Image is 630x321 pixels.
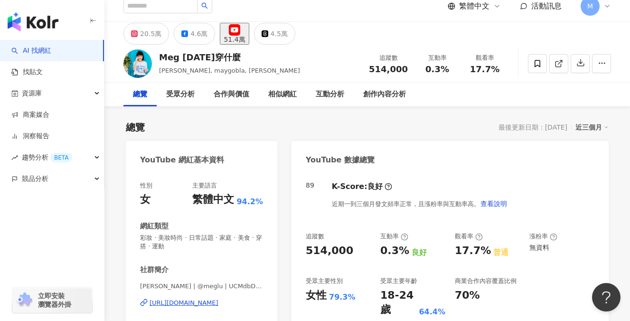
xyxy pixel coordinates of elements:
[455,288,480,303] div: 70%
[380,288,416,318] div: 18-24 歲
[11,110,49,120] a: 商案媒合
[380,232,408,241] div: 互動率
[306,155,375,165] div: YouTube 數據總覽
[425,65,449,74] span: 0.3%
[268,89,297,100] div: 相似網紅
[459,1,489,11] span: 繁體中文
[166,89,195,100] div: 受眾分析
[480,200,507,208] span: 查看說明
[254,23,295,45] button: 4.5萬
[271,27,288,40] div: 4.5萬
[306,277,343,285] div: 受眾主要性別
[140,265,169,275] div: 社群簡介
[367,181,383,192] div: 良好
[480,194,508,213] button: 查看說明
[306,244,353,258] div: 514,000
[15,293,34,308] img: chrome extension
[498,123,567,131] div: 最後更新日期：[DATE]
[140,192,150,207] div: 女
[455,232,483,241] div: 觀看率
[306,232,324,241] div: 追蹤數
[201,2,208,9] span: search
[159,51,300,63] div: Meg [DATE]穿什麼
[22,168,48,189] span: 競品分析
[123,49,152,78] img: KOL Avatar
[224,36,245,43] div: 51.4萬
[236,197,263,207] span: 94.2%
[470,65,499,74] span: 17.7%
[126,121,145,134] div: 總覽
[493,247,508,258] div: 普通
[159,67,300,74] span: [PERSON_NAME], maygobla, [PERSON_NAME]
[455,244,491,258] div: 17.7%
[192,181,217,190] div: 主要語言
[329,292,356,302] div: 79.3%
[369,64,408,74] span: 514,000
[306,181,314,189] div: 89
[133,89,147,100] div: 總覽
[174,23,215,45] button: 4.6萬
[11,46,51,56] a: searchAI 找網紅
[190,27,207,40] div: 4.6萬
[380,277,417,285] div: 受眾主要年齡
[214,89,249,100] div: 合作與價值
[140,155,224,165] div: YouTube 網紅基本資料
[140,282,263,291] span: [PERSON_NAME] | @meglu | UCMdbDlc8K1u_M0Qer5L98ng
[592,283,621,312] iframe: Help Scout Beacon - Open
[140,181,152,190] div: 性別
[316,89,344,100] div: 互動分析
[192,192,234,207] div: 繁體中文
[12,287,92,313] a: chrome extension立即安裝 瀏覽器外掛
[140,221,169,231] div: 網紅類型
[575,121,609,133] div: 近三個月
[587,1,593,11] span: M
[332,181,392,192] div: K-Score :
[150,299,218,307] div: [URL][DOMAIN_NAME]
[140,299,263,307] a: [URL][DOMAIN_NAME]
[455,277,517,285] div: 商業合作內容覆蓋比例
[380,244,409,258] div: 0.3%
[11,67,43,77] a: 找貼文
[412,247,427,258] div: 良好
[467,53,503,63] div: 觀看率
[363,89,406,100] div: 創作內容分析
[11,154,18,161] span: rise
[419,53,455,63] div: 互動率
[8,12,58,31] img: logo
[140,234,263,251] span: 彩妝 · 美妝時尚 · 日常話題 · 家庭 · 美食 · 穿搭 · 運動
[220,23,249,45] button: 51.4萬
[50,153,72,162] div: BETA
[306,288,327,303] div: 女性
[369,53,408,63] div: 追蹤數
[22,83,42,104] span: 資源庫
[529,232,557,241] div: 漲粉率
[529,244,549,251] div: 無資料
[140,27,161,40] div: 20.5萬
[11,132,49,141] a: 洞察報告
[419,307,445,317] div: 64.4%
[531,1,562,10] span: 活動訊息
[22,147,72,168] span: 趨勢分析
[123,23,169,45] button: 20.5萬
[38,292,71,309] span: 立即安裝 瀏覽器外掛
[332,194,508,213] div: 近期一到三個月發文頻率正常，且漲粉率與互動率高。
